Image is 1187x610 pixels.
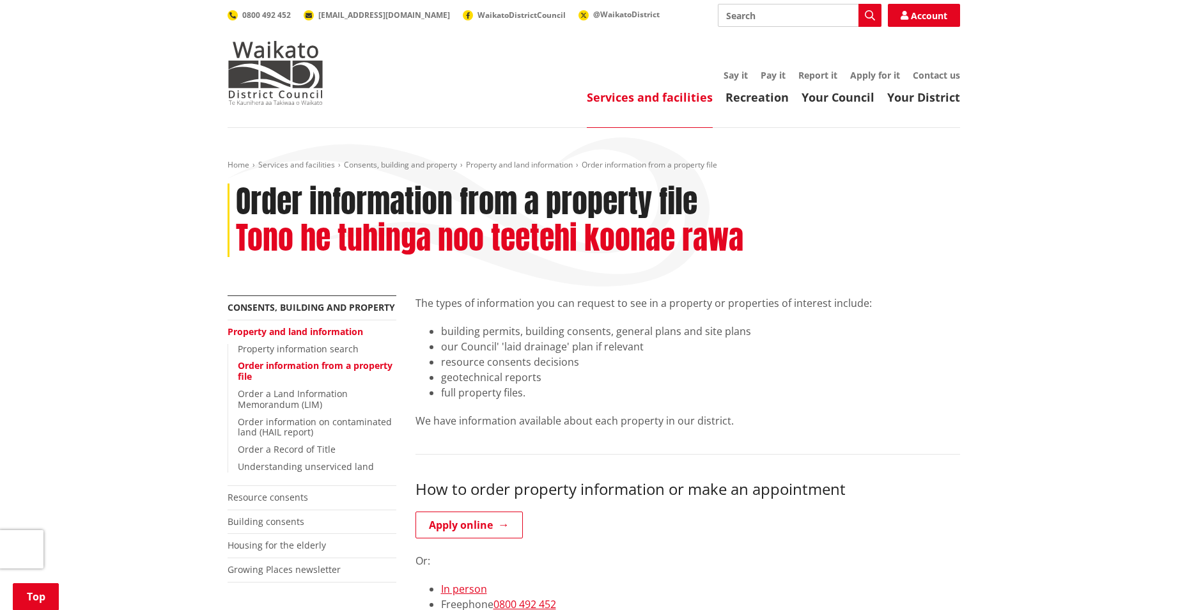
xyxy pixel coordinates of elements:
a: Your District [887,90,960,105]
a: Say it [724,69,748,81]
a: Contact us [913,69,960,81]
span: 0800 492 452 [242,10,291,20]
a: 0800 492 452 [228,10,291,20]
a: Apply online [415,512,523,538]
a: Order a Record of Title [238,443,336,455]
a: Recreation [725,90,789,105]
a: Consents, building and property [344,159,457,170]
span: [EMAIL_ADDRESS][DOMAIN_NAME] [318,10,450,20]
a: Consents, building and property [228,301,395,313]
a: [EMAIL_ADDRESS][DOMAIN_NAME] [304,10,450,20]
li: our Council' 'laid drainage' plan if relevant [441,339,960,354]
a: Top [13,583,59,610]
a: Account [888,4,960,27]
img: Waikato District Council - Te Kaunihera aa Takiwaa o Waikato [228,41,323,105]
span: WaikatoDistrictCouncil [477,10,566,20]
span: Order information from a property file [582,159,717,170]
a: Building consents [228,515,304,528]
p: Or: [415,553,960,568]
a: Your Council [802,90,874,105]
a: Property information search [238,343,359,355]
a: Services and facilities [587,90,713,105]
a: Property and land information [228,325,363,338]
a: Housing for the elderly [228,539,326,551]
p: The types of information you can request to see in a property or properties of interest include: [415,295,960,311]
a: Apply for it [850,69,900,81]
li: building permits, building consents, general plans and site plans [441,324,960,339]
li: full property files. [441,385,960,400]
a: Services and facilities [258,159,335,170]
a: Order information from a property file [238,359,392,382]
a: WaikatoDistrictCouncil [463,10,566,20]
a: Order information on contaminated land (HAIL report) [238,416,392,439]
a: Understanding unserviced land [238,460,374,473]
h2: Tono he tuhinga noo teetehi koonae rawa [236,220,743,257]
h1: Order information from a property file [236,184,697,221]
p: We have information available about each property in our district. [415,413,960,428]
h3: How to order property information or make an appointment [415,480,960,499]
a: Report it [798,69,837,81]
a: Home [228,159,249,170]
a: Pay it [761,69,786,81]
span: @WaikatoDistrict [593,9,660,20]
a: In person [441,582,487,596]
li: resource consents decisions [441,354,960,370]
a: Property and land information [466,159,573,170]
a: Growing Places newsletter [228,563,341,575]
a: @WaikatoDistrict [578,9,660,20]
nav: breadcrumb [228,160,960,171]
li: geotechnical reports [441,370,960,385]
input: Search input [718,4,881,27]
a: Resource consents [228,491,308,503]
a: Order a Land Information Memorandum (LIM) [238,387,348,411]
